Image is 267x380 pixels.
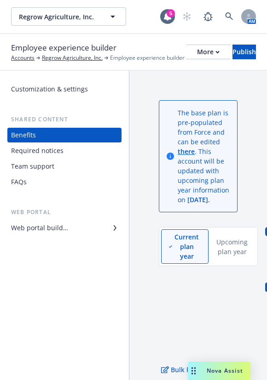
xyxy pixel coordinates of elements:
[7,221,122,235] a: Web portal builder
[11,128,36,142] div: Benefits
[11,159,54,174] div: Team support
[11,42,116,54] span: Employee experience builder
[11,7,126,26] button: Regrow Agriculture, Inc.
[11,175,27,189] div: FAQs
[11,143,64,158] div: Required notices
[7,159,122,174] a: Team support
[188,362,199,380] div: Drag to move
[161,365,238,374] p: Bulk hide/show plans
[11,82,88,96] div: Customization & settings
[207,367,243,374] span: Nova Assist
[220,7,238,26] a: Search
[178,147,229,204] span: . This account will be updated with upcoming plan year information on
[178,147,195,156] a: there
[232,45,256,59] button: Publish
[42,54,103,62] a: Regrow Agriculture, Inc.
[178,108,228,146] span: The base plan is pre-populated from Force and can be edited
[178,7,196,26] a: Start snowing
[197,45,220,59] div: More
[186,45,231,59] button: More
[167,9,175,17] div: 5
[173,232,201,261] p: Current plan year
[7,128,122,142] a: Benefits
[7,82,122,96] a: Customization & settings
[7,175,122,189] a: FAQs
[110,54,185,62] span: Employee experience builder
[11,221,68,235] div: Web portal builder
[188,362,250,380] button: Nova Assist
[7,208,122,217] div: Web portal
[7,143,122,158] a: Required notices
[19,12,99,22] span: Regrow Agriculture, Inc.
[199,7,217,26] a: Report a Bug
[7,115,122,124] div: Shared content
[216,237,248,256] p: Upcoming plan year
[11,54,35,62] a: Accounts
[187,195,210,204] span: [DATE] .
